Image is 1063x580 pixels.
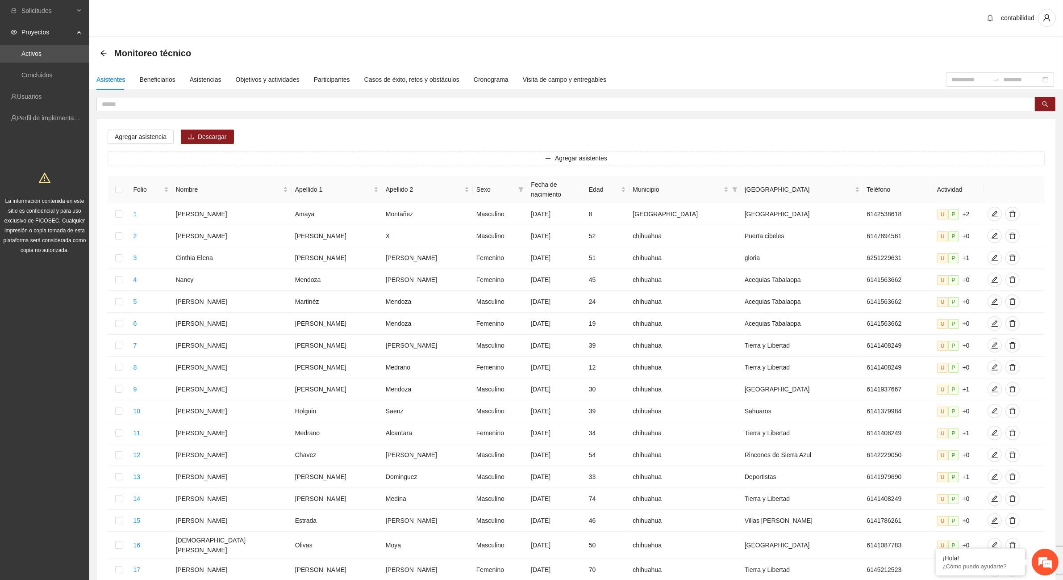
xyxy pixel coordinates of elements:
[988,470,1002,484] button: edit
[585,357,629,378] td: 12
[295,185,372,194] span: Apellido 1
[1006,386,1019,393] span: delete
[629,357,741,378] td: chihuahua
[937,429,948,438] span: U
[133,232,137,240] a: 2
[585,225,629,247] td: 52
[382,357,473,378] td: Medrano
[100,50,107,57] div: Back
[1006,342,1019,349] span: delete
[133,386,137,393] a: 9
[585,378,629,400] td: 30
[133,429,141,437] a: 11
[948,407,959,416] span: P
[1042,101,1048,108] span: search
[988,451,1001,458] span: edit
[527,378,585,400] td: [DATE]
[863,422,934,444] td: 6141408249
[1006,408,1019,415] span: delete
[292,247,382,269] td: [PERSON_NAME]
[934,422,984,444] td: +1
[4,198,86,253] span: La información contenida en este sitio es confidencial y para uso exclusivo de FICOSEC. Cualquier...
[190,75,221,84] div: Asistencias
[948,319,959,329] span: P
[292,225,382,247] td: [PERSON_NAME]
[172,247,292,269] td: Cinthia Elena
[133,517,141,524] a: 15
[130,176,172,203] th: Folio
[863,444,934,466] td: 6142229050
[732,187,738,192] span: filter
[198,132,227,142] span: Descargar
[473,203,527,225] td: Masculino
[172,357,292,378] td: [PERSON_NAME]
[937,231,948,241] span: U
[133,342,137,349] a: 7
[988,232,1001,240] span: edit
[1006,473,1019,480] span: delete
[629,313,741,335] td: chihuahua
[988,338,1002,353] button: edit
[988,251,1002,265] button: edit
[523,75,606,84] div: Visita de campo y entregables
[937,319,948,329] span: U
[629,225,741,247] td: chihuahua
[741,335,863,357] td: Tierra y Libertad
[114,46,191,60] span: Monitoreo técnico
[992,76,1000,83] span: to
[473,378,527,400] td: Masculino
[988,538,1002,552] button: edit
[585,269,629,291] td: 45
[988,316,1002,331] button: edit
[741,313,863,335] td: Acequias Tabalaopa
[934,444,984,466] td: +0
[527,400,585,422] td: [DATE]
[386,185,463,194] span: Apellido 2
[988,210,1001,218] span: edit
[39,172,50,184] span: warning
[181,130,234,144] button: downloadDescargar
[1006,364,1019,371] span: delete
[292,335,382,357] td: [PERSON_NAME]
[236,75,300,84] div: Objetivos y actividades
[629,466,741,488] td: chihuahua
[292,291,382,313] td: Martinéz
[863,291,934,313] td: 6141563662
[1006,320,1019,327] span: delete
[585,313,629,335] td: 19
[382,247,473,269] td: [PERSON_NAME]
[17,93,42,100] a: Usuarios
[21,50,42,57] a: Activos
[585,247,629,269] td: 51
[172,269,292,291] td: Nancy
[937,363,948,373] span: U
[133,566,141,573] a: 17
[46,46,150,57] div: Chatee con nosotros ahora
[527,444,585,466] td: [DATE]
[292,176,382,203] th: Apellido 1
[585,291,629,313] td: 24
[629,247,741,269] td: chihuahua
[1001,14,1034,21] span: contabilidad
[382,335,473,357] td: [PERSON_NAME]
[545,155,551,162] span: plus
[741,247,863,269] td: gloria
[937,472,948,482] span: U
[11,29,17,35] span: eye
[863,247,934,269] td: 6251229631
[741,400,863,422] td: Sahuaros
[934,378,984,400] td: +1
[527,422,585,444] td: [DATE]
[633,185,722,194] span: Municipio
[937,275,948,285] span: U
[140,75,175,84] div: Beneficiarios
[527,176,585,203] th: Fecha de nacimiento
[1006,298,1019,305] span: delete
[382,269,473,291] td: [PERSON_NAME]
[314,75,350,84] div: Participantes
[988,473,1001,480] span: edit
[172,378,292,400] td: [PERSON_NAME]
[863,335,934,357] td: 6141408249
[1005,273,1020,287] button: delete
[937,253,948,263] span: U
